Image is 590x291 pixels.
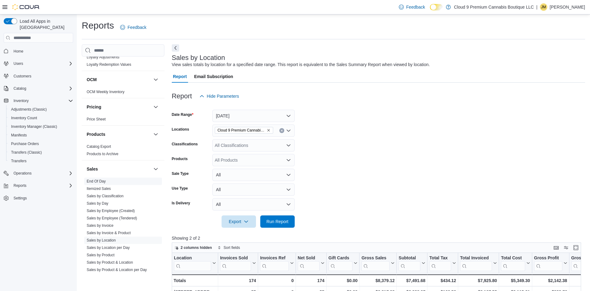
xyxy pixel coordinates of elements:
[152,131,159,138] button: Products
[87,55,120,60] span: Loyalty Adjustments
[6,114,76,122] button: Inventory Count
[11,195,29,202] a: Settings
[11,60,73,67] span: Users
[11,170,34,177] button: Operations
[298,255,320,271] div: Net Sold
[172,92,192,100] h3: Report
[9,106,73,113] span: Adjustments (Classic)
[9,149,44,156] a: Transfers (Classic)
[6,157,76,165] button: Transfers
[172,44,179,52] button: Next
[212,110,295,122] button: [DATE]
[87,238,116,242] a: Sales by Location
[553,244,560,251] button: Keyboard shortcuts
[429,255,451,271] div: Total Tax
[541,3,546,11] span: JM
[212,198,295,210] button: All
[534,255,562,261] div: Gross Profit
[328,277,358,284] div: $0.00
[279,128,284,133] button: Clear input
[460,277,497,284] div: $7,925.80
[14,98,29,103] span: Inventory
[82,19,114,32] h1: Reports
[6,131,76,140] button: Manifests
[9,106,49,113] a: Adjustments (Classic)
[501,255,525,271] div: Total Cost
[399,255,420,271] div: Subtotal
[11,133,27,138] span: Manifests
[267,128,270,132] button: Remove Cloud 9 Premium Cannabis Boutique LLC from selection in this group
[11,73,34,80] a: Customers
[1,84,76,93] button: Catalog
[1,59,76,68] button: Users
[172,244,214,251] button: 2 columns hidden
[11,124,57,129] span: Inventory Manager (Classic)
[11,194,73,202] span: Settings
[1,181,76,190] button: Reports
[361,255,390,261] div: Gross Sales
[562,244,570,251] button: Display options
[87,253,115,257] a: Sales by Product
[286,158,291,163] button: Open list of options
[430,4,443,10] input: Dark Mode
[87,144,111,149] a: Catalog Export
[220,255,251,261] div: Invoices Sold
[9,132,29,139] a: Manifests
[328,255,353,261] div: Gift Cards
[207,93,239,99] span: Hide Parameters
[87,166,98,172] h3: Sales
[11,182,73,189] span: Reports
[11,159,26,163] span: Transfers
[1,169,76,178] button: Operations
[87,131,105,137] h3: Products
[87,245,130,250] span: Sales by Location per Day
[172,142,198,147] label: Classifications
[9,149,73,156] span: Transfers (Classic)
[172,235,585,241] p: Showing 2 of 2
[260,277,293,284] div: 0
[87,117,106,121] a: Price Sheet
[328,255,353,271] div: Gift Card Sales
[11,170,73,177] span: Operations
[14,196,27,201] span: Settings
[174,255,216,271] button: Location
[550,3,585,11] p: [PERSON_NAME]
[6,105,76,114] button: Adjustments (Classic)
[286,128,291,133] button: Open list of options
[87,90,124,94] a: OCM Weekly Inventory
[87,194,124,198] a: Sales by Classification
[9,157,73,165] span: Transfers
[298,277,324,284] div: 174
[260,255,293,271] button: Invoices Ref
[87,77,151,83] button: OCM
[361,255,390,271] div: Gross Sales
[6,148,76,157] button: Transfers (Classic)
[17,18,73,30] span: Load All Apps in [GEOGRAPHIC_DATA]
[11,150,42,155] span: Transfers (Classic)
[454,3,534,11] p: Cloud 9 Premium Cannabis Boutique LLC
[174,255,211,271] div: Location
[172,186,188,191] label: Use Type
[1,72,76,81] button: Customers
[429,277,456,284] div: $434.12
[172,112,194,117] label: Date Range
[172,61,430,68] div: View sales totals by location for a specified date range. This report is equivalent to the Sales ...
[429,255,456,271] button: Total Tax
[9,132,73,139] span: Manifests
[501,255,530,271] button: Total Cost
[222,215,256,228] button: Export
[197,90,242,102] button: Hide Parameters
[172,54,225,61] h3: Sales by Location
[460,255,497,271] button: Total Invoiced
[429,255,451,261] div: Total Tax
[82,178,164,283] div: Sales
[12,4,40,10] img: Cova
[460,255,492,271] div: Total Invoiced
[87,246,130,250] a: Sales by Location per Day
[286,143,291,148] button: Open list of options
[9,157,29,165] a: Transfers
[87,260,133,265] a: Sales by Product & Location
[152,103,159,111] button: Pricing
